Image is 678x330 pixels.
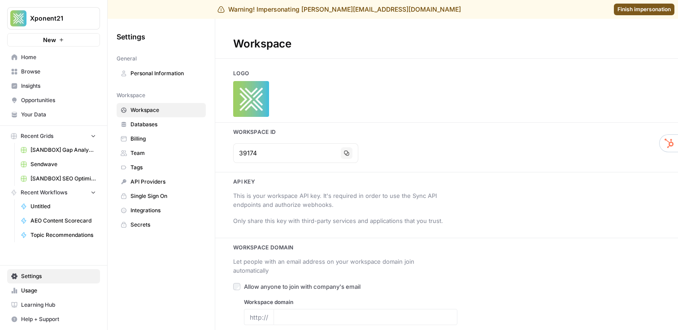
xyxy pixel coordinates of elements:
[21,315,96,323] span: Help + Support
[117,55,137,63] span: General
[117,91,145,99] span: Workspace
[7,64,100,79] a: Browse
[17,171,100,186] a: [SANDBOX] SEO Optimizations
[130,221,202,229] span: Secrets
[233,283,240,290] input: Allow anyone to join with company's email
[233,257,447,275] div: Let people with an email address on your workspace domain join automatically
[21,301,96,309] span: Learning Hub
[21,53,96,61] span: Home
[117,117,206,132] a: Databases
[244,309,274,325] div: http://
[130,192,202,200] span: Single Sign On
[215,69,678,77] h3: Logo
[7,298,100,312] a: Learning Hub
[614,4,674,15] a: Finish impersonation
[17,143,100,157] a: [SANDBOX] Gap Analysis & Topic Recommendations
[17,199,100,214] a: Untitled
[215,244,678,252] h3: Workspace Domain
[21,287,96,295] span: Usage
[30,231,96,239] span: Topic Recommendations
[215,178,678,186] h3: Api key
[21,82,96,90] span: Insights
[130,206,202,214] span: Integrations
[117,160,206,175] a: Tags
[43,35,56,44] span: New
[17,157,100,171] a: Sendwave
[215,37,309,51] div: Workspace
[7,7,100,30] button: Workspace: Xponent21
[117,203,206,218] a: Integrations
[117,66,206,81] a: Personal Information
[117,146,206,160] a: Team
[130,106,202,114] span: Workspace
[21,96,96,104] span: Opportunities
[7,129,100,143] button: Recent Grids
[244,298,457,306] label: Workspace domain
[30,202,96,210] span: Untitled
[21,272,96,280] span: Settings
[7,269,100,283] a: Settings
[117,103,206,117] a: Workspace
[233,81,269,117] img: Company Logo
[7,186,100,199] button: Recent Workflows
[30,217,96,225] span: AEO Content Scorecard
[130,120,202,129] span: Databases
[117,31,145,42] span: Settings
[10,10,26,26] img: Xponent21 Logo
[117,218,206,232] a: Secrets
[7,79,100,93] a: Insights
[30,175,96,183] span: [SANDBOX] SEO Optimizations
[21,68,96,76] span: Browse
[7,93,100,107] a: Opportunities
[217,5,461,14] div: Warning! Impersonating [PERSON_NAME][EMAIL_ADDRESS][DOMAIN_NAME]
[7,33,100,47] button: New
[21,189,67,197] span: Recent Workflows
[233,191,447,209] div: This is your workspace API key. It's required in order to use the Sync API endpoints and authoriz...
[117,175,206,189] a: API Providers
[617,5,671,13] span: Finish impersonation
[7,50,100,64] a: Home
[117,132,206,146] a: Billing
[21,132,53,140] span: Recent Grids
[30,160,96,168] span: Sendwave
[130,69,202,77] span: Personal Information
[233,216,447,225] div: Only share this key with third-party services and applications that you trust.
[7,107,100,122] a: Your Data
[215,128,678,136] h3: Workspace Id
[7,283,100,298] a: Usage
[130,149,202,157] span: Team
[30,146,96,154] span: [SANDBOX] Gap Analysis & Topic Recommendations
[17,228,100,242] a: Topic Recommendations
[7,312,100,326] button: Help + Support
[244,282,361,291] span: Allow anyone to join with company's email
[130,163,202,171] span: Tags
[130,178,202,186] span: API Providers
[130,135,202,143] span: Billing
[21,111,96,119] span: Your Data
[17,214,100,228] a: AEO Content Scorecard
[117,189,206,203] a: Single Sign On
[30,14,84,23] span: Xponent21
